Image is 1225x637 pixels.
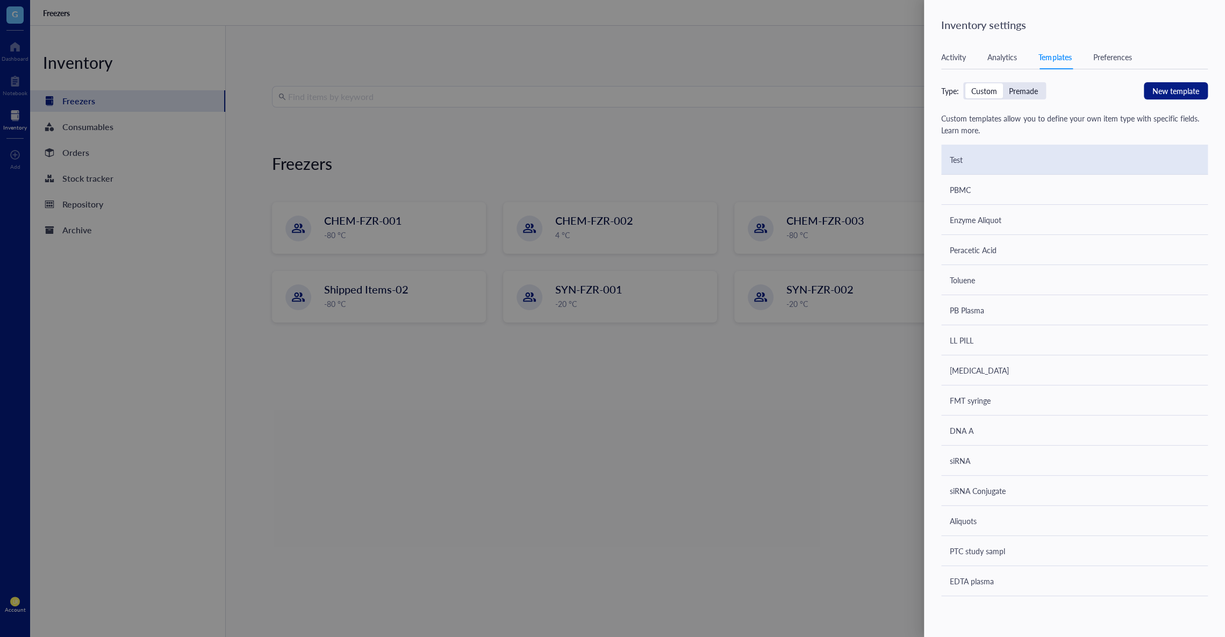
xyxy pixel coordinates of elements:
div: Test [950,154,963,166]
span: New template [1152,85,1199,97]
div: Custom templates allow you to define your own item type with specific fields. [941,112,1208,136]
div: segmented control [963,82,1046,99]
div: Analytics [987,51,1017,63]
div: Toluene [950,274,975,286]
button: New template [1144,82,1208,99]
div: Activity [941,51,966,63]
div: Aliquots [950,515,977,527]
div: Custom [971,86,997,96]
div: [MEDICAL_DATA] [950,364,1009,376]
div: Type: [941,85,959,97]
div: PTC study sampl [950,545,1005,557]
div: Templates [1038,51,1071,63]
div: Premade [1009,86,1038,96]
div: Custom [965,83,1003,98]
div: Premade [1003,83,1044,98]
div: Preferences [1093,51,1131,63]
div: DNA A [950,425,973,436]
div: Enzyme Aliquot [950,214,1001,226]
div: Peracetic Acid [950,244,997,256]
div: siRNA [950,455,970,467]
div: PB Plasma [950,304,984,316]
div: FMT syringe [950,395,991,406]
div: Inventory settings [941,17,1212,32]
div: EDTA plasma [950,575,994,587]
a: Learn more. [941,125,980,135]
div: LL PILL [950,334,973,346]
div: PBMC [950,184,971,196]
div: siRNA Conjugate [950,485,1006,497]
